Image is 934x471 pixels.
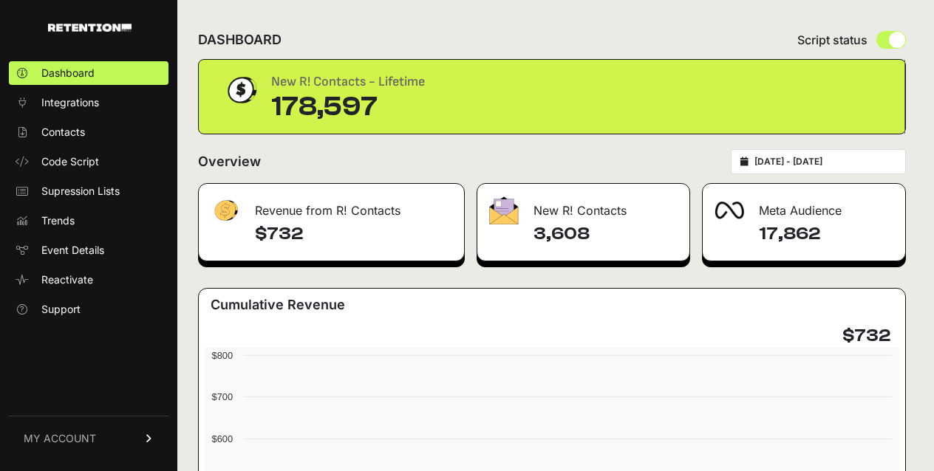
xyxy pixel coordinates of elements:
img: fa-envelope-19ae18322b30453b285274b1b8af3d052b27d846a4fbe8435d1a52b978f639a2.png [489,196,519,224]
h2: Overview [198,151,261,172]
h4: 3,608 [534,222,678,246]
div: New R! Contacts [477,184,690,228]
a: Reactivate [9,268,168,292]
a: Support [9,298,168,321]
img: fa-dollar-13500eef13a19c4ab2b9ed9ad552e47b0d9fc28b02b83b90ba0e00f96d6372e9.png [211,196,240,225]
a: Code Script [9,150,168,173]
text: $800 [212,350,233,361]
span: Contacts [41,125,85,140]
div: New R! Contacts - Lifetime [271,72,425,92]
img: dollar-coin-05c43ed7efb7bc0c12610022525b4bbbb207c7efeef5aecc26f025e68dcafac9.png [222,72,259,109]
img: Retention.com [48,24,132,32]
h3: Cumulative Revenue [211,295,345,315]
span: Supression Lists [41,184,120,199]
div: Meta Audience [703,184,905,228]
div: 178,597 [271,92,425,122]
h4: $732 [842,324,890,348]
a: Dashboard [9,61,168,85]
span: Event Details [41,243,104,258]
span: Support [41,302,81,317]
span: Integrations [41,95,99,110]
span: Trends [41,213,75,228]
span: Code Script [41,154,99,169]
a: Event Details [9,238,168,262]
a: Supression Lists [9,179,168,203]
a: Contacts [9,120,168,144]
span: MY ACCOUNT [24,431,96,446]
a: Trends [9,209,168,233]
a: MY ACCOUNT [9,416,168,461]
span: Reactivate [41,272,93,287]
span: Script status [797,31,867,49]
text: $600 [212,433,233,444]
span: Dashboard [41,66,95,80]
h2: DASHBOARD [198,30,282,50]
a: Integrations [9,91,168,114]
h4: $732 [255,222,452,246]
img: fa-meta-2f981b61bb99beabf952f7030308934f19ce035c18b003e963880cc3fabeebb7.png [715,202,744,219]
h4: 17,862 [759,222,893,246]
text: $700 [212,391,233,402]
div: Revenue from R! Contacts [199,184,464,228]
